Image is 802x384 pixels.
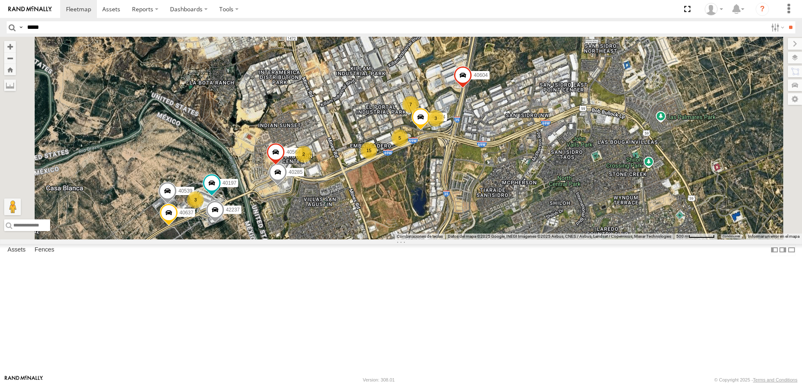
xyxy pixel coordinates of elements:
[676,234,688,239] span: 500 m
[768,21,786,33] label: Search Filter Options
[187,191,204,208] div: 3
[4,79,16,91] label: Measure
[226,207,240,213] span: 42237
[5,376,43,384] a: Visit our Website
[674,234,717,239] button: Escala del mapa: 500 m por 59 píxeles
[474,72,487,78] span: 40604
[180,210,193,216] span: 40637
[427,110,444,127] div: 3
[8,6,52,12] img: rand-logo.svg
[4,41,16,52] button: Zoom in
[289,169,302,175] span: 40285
[363,377,395,382] div: Version: 308.01
[397,234,443,239] button: Combinaciones de teclas
[756,3,769,16] i: ?
[770,244,779,256] label: Dock Summary Table to the Left
[4,64,16,75] button: Zoom Home
[702,3,726,15] div: Juan Lopez
[360,142,377,159] div: 15
[178,188,192,194] span: 40539
[223,180,236,186] span: 40197
[4,198,21,215] button: Arrastra el hombrecito naranja al mapa para abrir Street View
[748,234,799,239] a: Informar un error en el mapa
[788,93,802,105] label: Map Settings
[448,234,671,239] span: Datos del mapa ©2025 Google, INEGI Imágenes ©2025 Airbus, CNES / Airbus, Landsat / Copernicus, Ma...
[723,235,740,238] a: Condiciones (se abre en una nueva pestaña)
[30,244,58,256] label: Fences
[779,244,787,256] label: Dock Summary Table to the Right
[18,21,24,33] label: Search Query
[295,146,312,163] div: 2
[787,244,796,256] label: Hide Summary Table
[3,244,30,256] label: Assets
[714,377,797,382] div: © Copyright 2025 -
[287,149,300,155] span: 40564
[753,377,797,382] a: Terms and Conditions
[402,96,419,113] div: 7
[4,52,16,64] button: Zoom out
[391,130,408,146] div: 5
